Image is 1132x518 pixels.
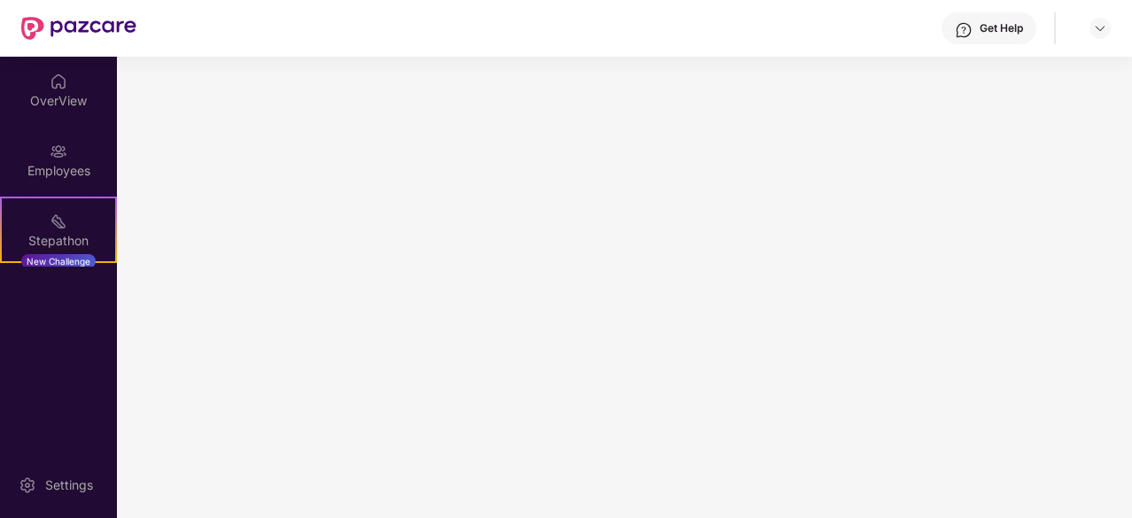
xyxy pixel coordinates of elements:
[2,232,115,250] div: Stepathon
[50,213,67,230] img: svg+xml;base64,PHN2ZyB4bWxucz0iaHR0cDovL3d3dy53My5vcmcvMjAwMC9zdmciIHdpZHRoPSIyMSIgaGVpZ2h0PSIyMC...
[980,21,1023,35] div: Get Help
[40,476,98,494] div: Settings
[50,143,67,160] img: svg+xml;base64,PHN2ZyBpZD0iRW1wbG95ZWVzIiB4bWxucz0iaHR0cDovL3d3dy53My5vcmcvMjAwMC9zdmciIHdpZHRoPS...
[955,21,973,39] img: svg+xml;base64,PHN2ZyBpZD0iSGVscC0zMngzMiIgeG1sbnM9Imh0dHA6Ly93d3cudzMub3JnLzIwMDAvc3ZnIiB3aWR0aD...
[21,17,136,40] img: New Pazcare Logo
[50,73,67,90] img: svg+xml;base64,PHN2ZyBpZD0iSG9tZSIgeG1sbnM9Imh0dHA6Ly93d3cudzMub3JnLzIwMDAvc3ZnIiB3aWR0aD0iMjAiIG...
[1093,21,1107,35] img: svg+xml;base64,PHN2ZyBpZD0iRHJvcGRvd24tMzJ4MzIiIHhtbG5zPSJodHRwOi8vd3d3LnczLm9yZy8yMDAwL3N2ZyIgd2...
[21,254,96,268] div: New Challenge
[19,476,36,494] img: svg+xml;base64,PHN2ZyBpZD0iU2V0dGluZy0yMHgyMCIgeG1sbnM9Imh0dHA6Ly93d3cudzMub3JnLzIwMDAvc3ZnIiB3aW...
